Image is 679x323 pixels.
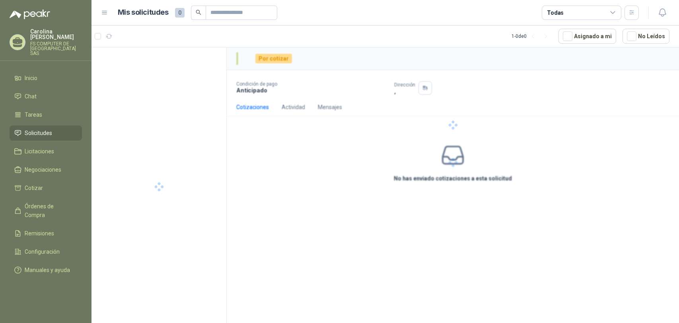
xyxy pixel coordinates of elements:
[512,30,552,43] div: 1 - 0 de 0
[25,229,54,238] span: Remisiones
[10,199,82,223] a: Órdenes de Compra
[10,144,82,159] a: Licitaciones
[25,165,61,174] span: Negociaciones
[25,110,42,119] span: Tareas
[25,147,54,156] span: Licitaciones
[558,29,616,44] button: Asignado a mi
[10,70,82,86] a: Inicio
[25,247,60,256] span: Configuración
[30,41,82,56] p: FS COMPUTER DE [GEOGRAPHIC_DATA] SAS
[10,125,82,141] a: Solicitudes
[25,202,74,219] span: Órdenes de Compra
[25,266,70,274] span: Manuales y ayuda
[10,262,82,278] a: Manuales y ayuda
[118,7,169,18] h1: Mis solicitudes
[196,10,201,15] span: search
[25,129,52,137] span: Solicitudes
[10,162,82,177] a: Negociaciones
[623,29,669,44] button: No Leídos
[25,74,37,82] span: Inicio
[10,180,82,196] a: Cotizar
[30,29,82,40] p: Carolina [PERSON_NAME]
[175,8,185,18] span: 0
[547,8,564,17] div: Todas
[10,89,82,104] a: Chat
[10,10,50,19] img: Logo peakr
[10,107,82,122] a: Tareas
[10,226,82,241] a: Remisiones
[25,92,37,101] span: Chat
[10,244,82,259] a: Configuración
[25,184,43,192] span: Cotizar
